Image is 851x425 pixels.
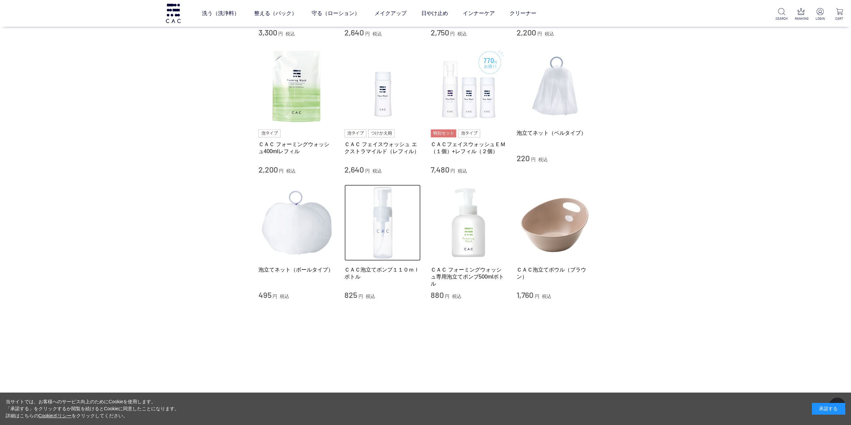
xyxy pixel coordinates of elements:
[535,294,539,299] span: 円
[365,168,370,174] span: 円
[814,8,826,21] a: LOGIN
[344,141,421,155] a: ＣＡＣ フェイスウォッシュ エクストラマイルド（レフィル）
[358,294,363,299] span: 円
[517,129,593,136] a: 泡立てネット（ベルタイプ）
[375,4,407,23] a: メイクアップ
[537,31,542,36] span: 円
[286,168,296,174] span: 税込
[517,185,593,261] img: ＣＡＣ泡立てボウル（ブラウン）
[795,16,807,21] p: RANKING
[273,294,277,299] span: 円
[545,31,554,36] span: 税込
[254,4,297,23] a: 整える（パック）
[538,157,548,162] span: 税込
[421,4,448,23] a: 日やけ止め
[280,294,289,299] span: 税込
[344,290,357,300] span: 825
[431,48,507,124] img: ＣＡＣフェイスウォッシュＥＭ（１個）+レフィル（２個）
[344,266,421,281] a: ＣＡＣ泡立てポンプ１１０ｍｌボトル
[463,4,495,23] a: インナーケア
[373,168,382,174] span: 税込
[458,168,467,174] span: 税込
[814,16,826,21] p: LOGIN
[344,129,366,137] img: 泡タイプ
[517,290,533,300] span: 1,760
[517,153,530,163] span: 220
[833,8,846,21] a: CART
[366,294,375,299] span: 税込
[775,8,788,21] a: SEARCH
[258,129,281,137] img: 泡タイプ
[279,168,284,174] span: 円
[368,129,394,137] img: つけかえ用
[344,185,421,261] img: ＣＡＣ泡立てポンプ１１０ｍｌボトル
[452,294,461,299] span: 税込
[431,185,507,261] img: ＣＡＣ フォーミングウォッシュ専用泡立てポンプ500mlボトル
[431,266,507,288] a: ＣＡＣ フォーミングウォッシュ専用泡立てポンプ500mlボトル
[258,185,335,261] img: 泡立てネット（ボールタイプ）
[445,294,449,299] span: 円
[531,157,536,162] span: 円
[6,398,180,419] div: 当サイトでは、お客様へのサービス向上のためにCookieを使用します。 「承諾する」をクリックするか閲覧を続けるとCookieに同意したことになります。 詳細はこちらの をクリックしてください。
[458,129,480,137] img: 泡タイプ
[258,290,272,300] span: 495
[431,165,449,174] span: 7,480
[517,48,593,124] img: 泡立てネット（ベルタイプ）
[38,413,72,418] a: Cookieポリシー
[431,290,444,300] span: 880
[312,4,360,23] a: 守る（ローション）
[258,141,335,155] a: ＣＡＣ フォーミングウォッシュ400mlレフィル
[833,16,846,21] p: CART
[450,168,455,174] span: 円
[542,294,551,299] span: 税込
[202,4,239,23] a: 洗う（洗浄料）
[344,48,421,124] img: ＣＡＣ フェイスウォッシュ エクストラマイルド（レフィル）
[812,403,845,415] div: 承諾する
[258,266,335,273] a: 泡立てネット（ボールタイプ）
[258,48,335,124] img: ＣＡＣ フォーミングウォッシュ400mlレフィル
[517,266,593,281] a: ＣＡＣ泡立てボウル（ブラウン）
[165,4,182,23] img: logo
[344,165,364,174] span: 2,640
[258,165,278,174] span: 2,200
[795,8,807,21] a: RANKING
[775,16,788,21] p: SEARCH
[431,129,456,137] img: 特別セット
[510,4,536,23] a: クリーナー
[431,141,507,155] a: ＣＡＣフェイスウォッシュＥＭ（１個）+レフィル（２個）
